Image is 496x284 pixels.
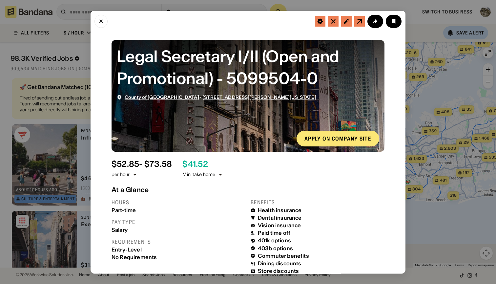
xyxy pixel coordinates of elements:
div: Requirements [112,238,245,245]
div: 403b options [258,245,293,251]
div: Health insurance [258,207,302,213]
div: Dining discounts [258,260,301,267]
div: · [125,94,316,100]
div: per hour [112,171,130,178]
div: Legal Secretary I/II (Open and Promotional) - 5099504-0 [117,45,379,89]
div: 401k options [258,237,291,244]
div: $ 52.85 - $73.58 [112,159,172,169]
div: Paid time off [258,230,290,236]
div: At a Glance [112,186,384,193]
a: Apply on company site [297,130,379,146]
div: Hours [112,199,245,206]
div: Min. take home [182,171,223,178]
div: Salary [112,227,245,233]
div: Pay type [112,218,245,225]
div: $ 41.52 [182,159,208,169]
div: Vision insurance [258,222,301,229]
div: Part-time [112,207,245,213]
a: County of [GEOGRAPHIC_DATA] [125,94,199,100]
div: Commuter benefits [258,252,309,259]
div: Benefits [251,199,384,206]
a: [STREET_ADDRESS][PERSON_NAME][US_STATE] [202,94,316,100]
div: Apply on company site [304,136,371,141]
div: Entry-Level [112,246,245,252]
div: Store discounts [258,268,299,274]
div: Dental insurance [258,214,302,221]
div: No Requirements [112,254,245,260]
button: Close [94,14,108,28]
